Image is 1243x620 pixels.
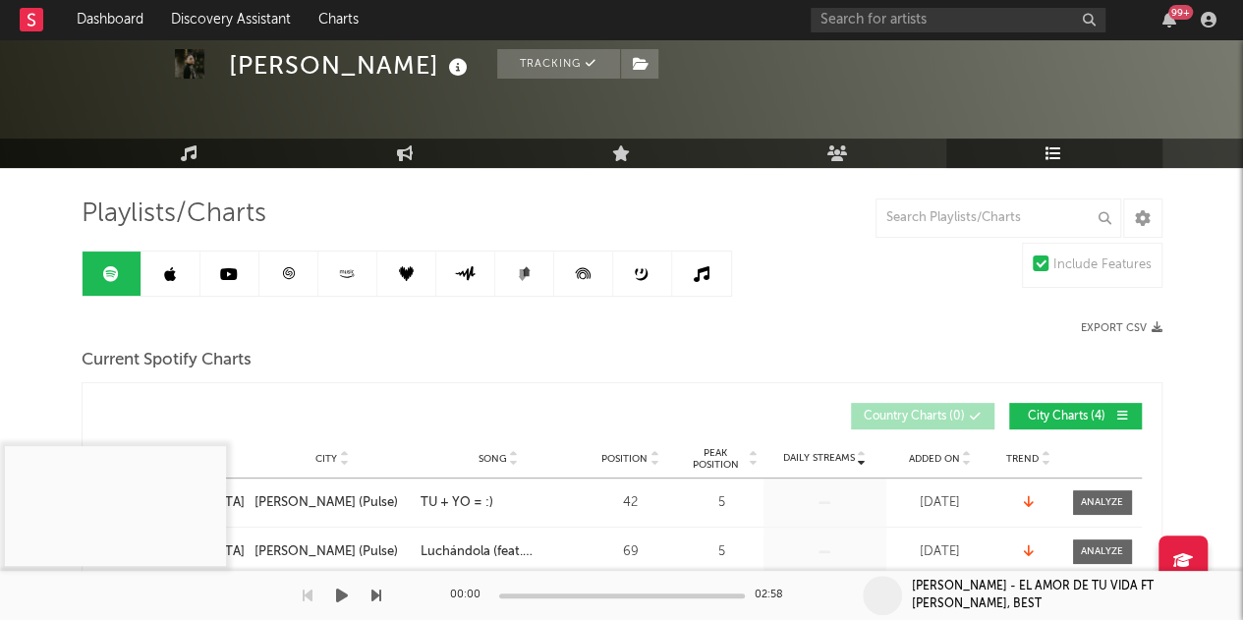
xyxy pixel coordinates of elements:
a: TU + YO = :) [421,493,577,513]
div: [PERSON_NAME] [229,49,473,82]
div: 5 [685,493,759,513]
input: Search for artists [811,8,1105,32]
span: Daily Streams [783,451,855,466]
div: 02:58 [755,584,794,607]
div: 00:00 [450,584,489,607]
span: Position [601,453,648,465]
button: Tracking [497,49,620,79]
div: 42 [587,493,675,513]
input: Search Playlists/Charts [876,198,1121,238]
iframe: GINO MELLA - EL AMOR DE TU VIDA FT JAIRO VERA, BEST [5,446,226,566]
span: Trend [1006,453,1039,465]
button: 99+ [1162,12,1176,28]
button: City Charts(4) [1009,403,1142,429]
span: Country Charts ( 0 ) [864,411,965,423]
a: [PERSON_NAME] (Pulse) [254,493,411,513]
button: Export CSV [1081,322,1162,334]
div: 99 + [1168,5,1193,20]
div: [PERSON_NAME] (Pulse) [254,542,398,562]
button: Country Charts(0) [851,403,994,429]
a: [PERSON_NAME] (Pulse) [254,542,411,562]
span: Current Spotify Charts [82,349,252,372]
span: City Charts ( 4 ) [1022,411,1112,423]
div: 5 [685,542,759,562]
div: Include Features [1053,254,1152,277]
div: TU + YO = :) [421,493,493,513]
span: City [315,453,337,465]
div: [DATE] [891,493,989,513]
span: Peak Position [685,447,747,471]
span: Added On [909,453,960,465]
div: [PERSON_NAME] (Pulse) [254,493,398,513]
span: Song [479,453,507,465]
a: Luchándola (feat. [PERSON_NAME]) [421,542,577,562]
span: Playlists/Charts [82,202,266,226]
div: [DATE] [891,542,989,562]
div: 69 [587,542,675,562]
